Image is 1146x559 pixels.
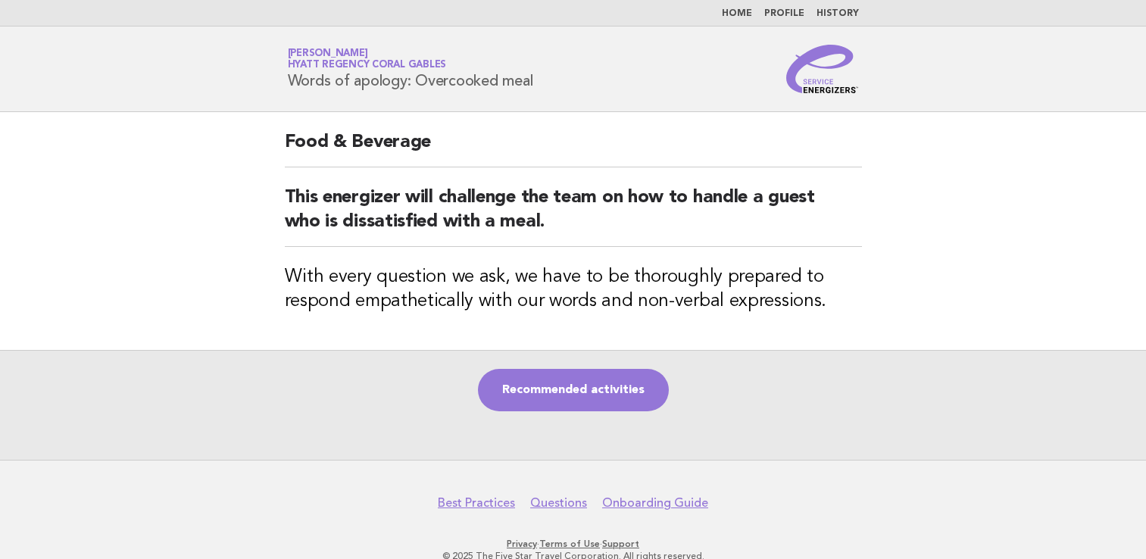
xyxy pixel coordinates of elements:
[285,130,862,167] h2: Food & Beverage
[817,9,859,18] a: History
[764,9,804,18] a: Profile
[530,495,587,511] a: Questions
[602,495,708,511] a: Onboarding Guide
[602,539,639,549] a: Support
[722,9,752,18] a: Home
[285,186,862,247] h2: This energizer will challenge the team on how to handle a guest who is dissatisfied with a meal.
[285,265,862,314] h3: With every question we ask, we have to be thoroughly prepared to respond empathetically with our ...
[478,369,669,411] a: Recommended activities
[288,49,533,89] h1: Words of apology: Overcooked meal
[507,539,537,549] a: Privacy
[786,45,859,93] img: Service Energizers
[438,495,515,511] a: Best Practices
[288,48,447,70] a: [PERSON_NAME]Hyatt Regency Coral Gables
[110,538,1037,550] p: · ·
[539,539,600,549] a: Terms of Use
[288,61,447,70] span: Hyatt Regency Coral Gables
